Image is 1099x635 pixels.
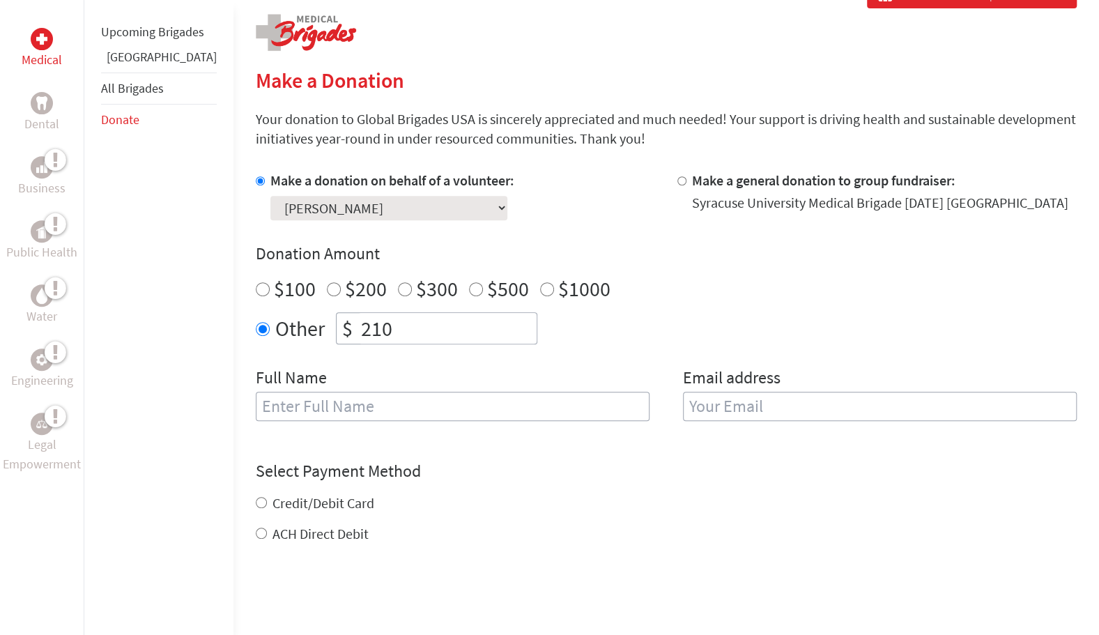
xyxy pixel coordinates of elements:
[358,313,537,344] input: Enter Amount
[416,275,458,302] label: $300
[101,17,217,47] li: Upcoming Brigades
[256,392,650,421] input: Enter Full Name
[256,572,468,626] iframe: reCAPTCHA
[18,178,66,198] p: Business
[275,312,325,344] label: Other
[31,413,53,435] div: Legal Empowerment
[31,92,53,114] div: Dental
[11,349,73,390] a: EngineeringEngineering
[3,435,81,474] p: Legal Empowerment
[31,156,53,178] div: Business
[36,33,47,45] img: Medical
[256,14,356,51] img: logo-medical.png
[101,80,164,96] a: All Brigades
[683,392,1077,421] input: Your Email
[692,171,955,189] label: Make a general donation to group fundraiser:
[101,47,217,72] li: Panama
[683,367,781,392] label: Email address
[101,72,217,105] li: All Brigades
[26,284,57,326] a: WaterWater
[107,49,217,65] a: [GEOGRAPHIC_DATA]
[36,224,47,238] img: Public Health
[31,28,53,50] div: Medical
[6,243,77,262] p: Public Health
[270,171,514,189] label: Make a donation on behalf of a volunteer:
[101,112,139,128] a: Donate
[256,243,1077,265] h4: Donation Amount
[256,68,1077,93] h2: Make a Donation
[256,460,1077,482] h4: Select Payment Method
[6,220,77,262] a: Public HealthPublic Health
[24,114,59,134] p: Dental
[36,287,47,303] img: Water
[3,413,81,474] a: Legal EmpowermentLegal Empowerment
[101,24,204,40] a: Upcoming Brigades
[36,96,47,109] img: Dental
[345,275,387,302] label: $200
[36,162,47,173] img: Business
[22,28,62,70] a: MedicalMedical
[24,92,59,134] a: DentalDental
[101,105,217,135] li: Donate
[487,275,529,302] label: $500
[31,284,53,307] div: Water
[31,349,53,371] div: Engineering
[558,275,610,302] label: $1000
[22,50,62,70] p: Medical
[337,313,358,344] div: $
[36,354,47,365] img: Engineering
[256,109,1077,148] p: Your donation to Global Brigades USA is sincerely appreciated and much needed! Your support is dr...
[31,220,53,243] div: Public Health
[36,420,47,428] img: Legal Empowerment
[272,494,374,512] label: Credit/Debit Card
[274,275,316,302] label: $100
[692,193,1068,213] div: Syracuse University Medical Brigade [DATE] [GEOGRAPHIC_DATA]
[18,156,66,198] a: BusinessBusiness
[272,525,369,542] label: ACH Direct Debit
[256,367,327,392] label: Full Name
[11,371,73,390] p: Engineering
[26,307,57,326] p: Water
